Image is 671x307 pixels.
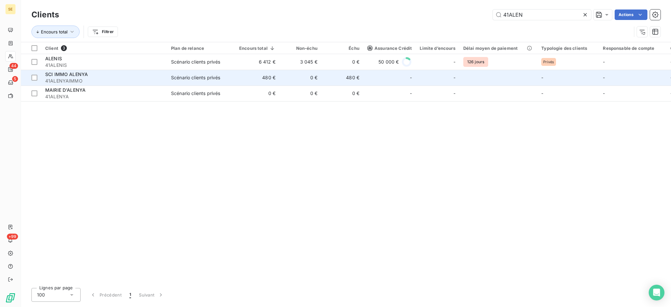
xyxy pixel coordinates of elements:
button: Actions [615,10,647,20]
a: 44 [5,64,15,75]
span: - [410,90,412,97]
span: Encours total [41,29,67,34]
div: Responsable de compte [603,46,662,51]
div: Échu [325,46,359,51]
span: - [603,75,605,80]
span: 100 [37,292,45,298]
div: Encours total [239,46,276,51]
span: 5 [12,76,18,82]
span: - [603,59,605,65]
td: 3 045 € [279,54,321,70]
span: 3 [61,45,67,51]
button: Précédent [86,288,125,302]
input: Rechercher [493,10,591,20]
div: Open Intercom Messenger [649,285,664,300]
span: 126 jours [463,57,488,67]
button: 1 [125,288,135,302]
div: Non-échu [283,46,317,51]
img: Logo LeanPay [5,293,16,303]
td: 480 € [321,70,363,86]
span: Client [45,46,58,51]
td: 0 € [321,86,363,101]
span: 41ALENYA [45,93,163,100]
div: Scénario clients privés [171,59,220,65]
span: - [603,90,605,96]
span: 50 000 € [378,59,399,65]
span: 41ALENYAIMMO [45,78,163,84]
span: +99 [7,234,18,240]
h3: Clients [31,9,59,21]
div: SE [5,4,16,14]
span: 44 [10,63,18,69]
span: MAIRIE D'ALENYA [45,87,86,93]
span: - [541,90,543,96]
button: Filtrer [88,27,118,37]
span: 1 [129,292,131,298]
span: - [453,59,455,65]
div: Scénario clients privés [171,74,220,81]
span: - [453,90,455,97]
div: Typologie des clients [541,46,595,51]
span: SCI IMMO ALENYA [45,71,88,77]
div: Plan de relance [171,46,231,51]
div: Limite d’encours [420,46,455,51]
td: 480 € [235,70,279,86]
td: 6 412 € [235,54,279,70]
td: 0 € [279,70,321,86]
span: Privés [543,60,554,64]
td: 0 € [321,54,363,70]
div: Délai moyen de paiement [463,46,533,51]
span: Assurance Crédit [367,46,412,51]
span: - [410,74,412,81]
div: Scénario clients privés [171,90,220,97]
td: 0 € [235,86,279,101]
span: ALENIS [45,56,62,61]
span: 41ALENIS [45,62,163,68]
span: - [541,75,543,80]
button: Encours total [31,26,80,38]
button: Suivant [135,288,168,302]
span: - [453,74,455,81]
td: 0 € [279,86,321,101]
a: 5 [5,77,15,88]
